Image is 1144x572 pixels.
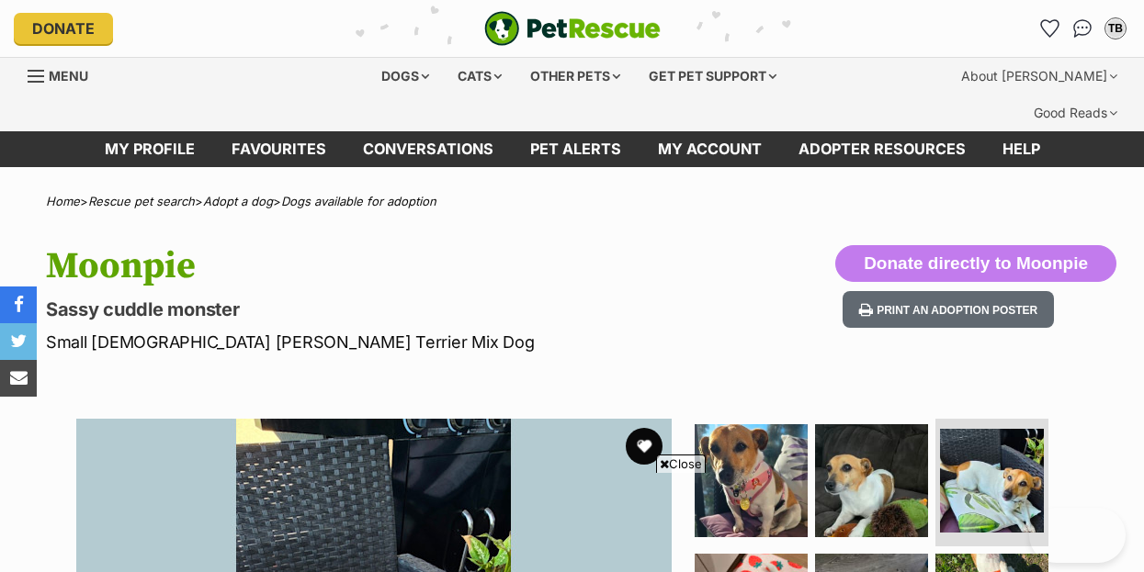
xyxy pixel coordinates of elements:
[368,58,442,95] div: Dogs
[656,454,706,473] span: Close
[843,291,1054,329] button: Print an adoption poster
[49,68,88,84] span: Menu
[86,131,213,167] a: My profile
[626,428,663,465] button: favourite
[517,58,633,95] div: Other pets
[46,194,80,208] a: Home
[1029,508,1126,563] iframe: Help Scout Beacon - Open
[984,131,1059,167] a: Help
[640,131,780,167] a: My account
[345,131,512,167] a: conversations
[695,424,808,537] img: Photo of Moonpie
[835,245,1116,282] button: Donate directly to Moonpie
[940,429,1044,533] img: Photo of Moonpie
[1073,19,1093,38] img: chat-41dd97257d64d25036548639549fe6c8038ab92f7586957e7f3b1b290dea8141.svg
[484,11,661,46] img: logo-e224e6f780fb5917bec1dbf3a21bbac754714ae5b6737aabdf751b685950b380.svg
[512,131,640,167] a: Pet alerts
[14,13,113,44] a: Donate
[1101,14,1130,43] button: My account
[88,194,195,208] a: Rescue pet search
[281,194,436,208] a: Dogs available for adoption
[238,480,907,563] iframe: Advertisement
[1068,14,1097,43] a: Conversations
[213,131,345,167] a: Favourites
[1035,14,1130,43] ul: Account quick links
[46,297,699,322] p: Sassy cuddle monster
[203,194,273,208] a: Adopt a dog
[1106,19,1125,38] div: TB
[815,424,928,537] img: Photo of Moonpie
[780,131,984,167] a: Adopter resources
[484,11,661,46] a: PetRescue
[46,330,699,354] p: Small [DEMOGRAPHIC_DATA] [PERSON_NAME] Terrier Mix Dog
[636,58,789,95] div: Get pet support
[1035,14,1064,43] a: Favourites
[445,58,515,95] div: Cats
[1021,95,1130,131] div: Good Reads
[948,58,1130,95] div: About [PERSON_NAME]
[28,58,101,91] a: Menu
[46,245,699,287] h1: Moonpie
